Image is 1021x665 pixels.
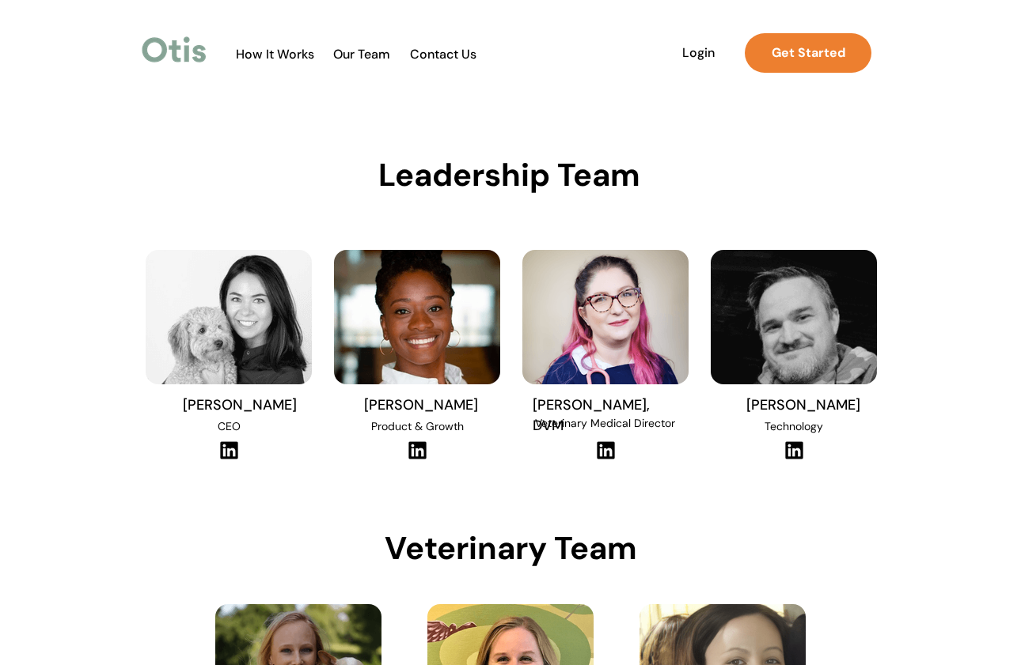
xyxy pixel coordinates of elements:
[401,47,484,62] a: Contact Us
[535,416,675,430] span: Veterinary Medical Director
[662,33,734,73] a: Login
[228,47,322,62] span: How It Works
[662,45,734,60] span: Login
[228,47,322,62] a: How It Works
[745,33,871,73] a: Get Started
[183,395,297,414] span: [PERSON_NAME]
[371,419,464,433] span: Product & Growth
[218,419,241,433] span: CEO
[401,47,484,62] span: Contact Us
[323,47,400,62] span: Our Team
[746,395,860,414] span: [PERSON_NAME]
[765,419,823,433] span: Technology
[533,395,650,435] span: [PERSON_NAME], DVM
[772,44,845,61] strong: Get Started
[364,395,478,414] span: [PERSON_NAME]
[385,527,637,569] span: Veterinary Team
[378,154,640,195] span: Leadership Team
[323,47,400,62] a: Our Team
